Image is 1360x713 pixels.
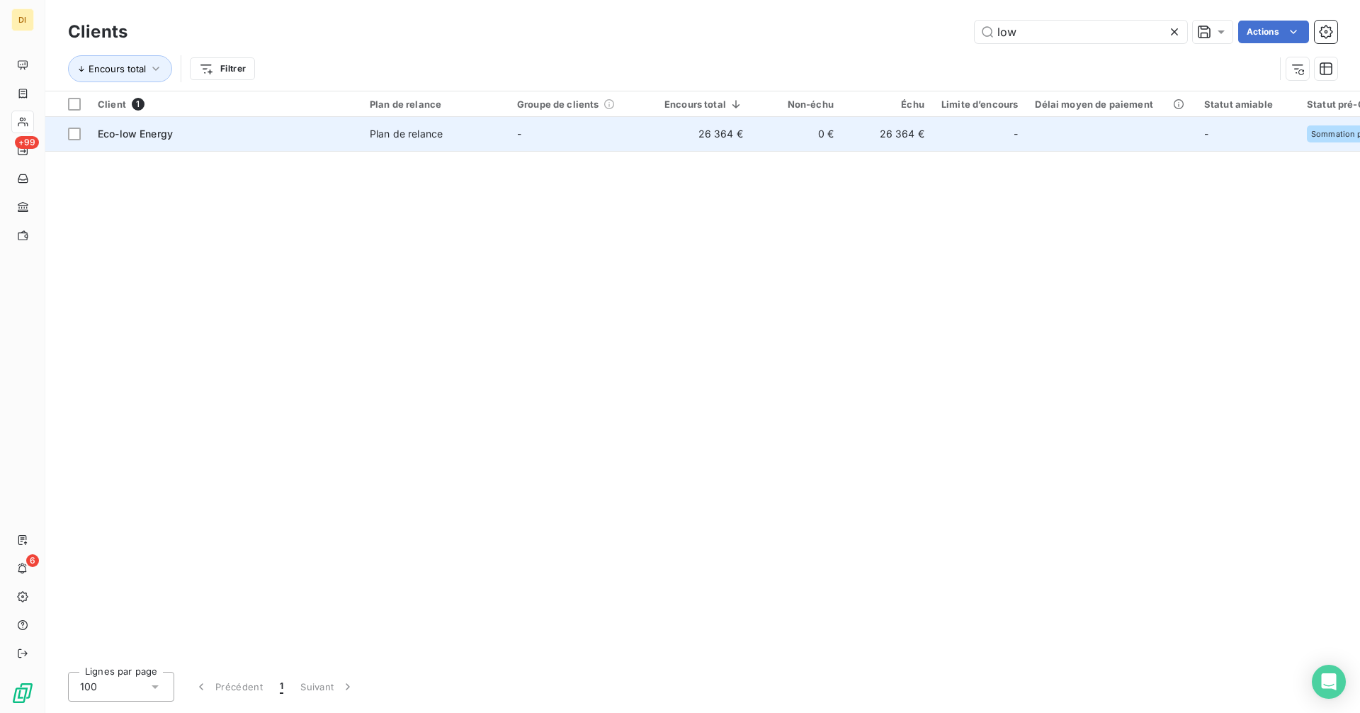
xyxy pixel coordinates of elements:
[132,98,144,111] span: 1
[975,21,1187,43] input: Rechercher
[11,682,34,704] img: Logo LeanPay
[370,127,443,141] div: Plan de relance
[89,63,146,74] span: Encours total
[1204,99,1290,110] div: Statut amiable
[941,99,1018,110] div: Limite d’encours
[664,99,743,110] div: Encours total
[98,128,173,140] span: Eco-low Energy
[98,99,126,110] span: Client
[68,19,127,45] h3: Clients
[656,117,752,151] td: 26 364 €
[1014,127,1018,141] span: -
[1204,128,1208,140] span: -
[1238,21,1309,43] button: Actions
[11,9,34,31] div: DI
[752,117,842,151] td: 0 €
[271,672,292,702] button: 1
[15,136,39,149] span: +99
[292,672,363,702] button: Suivant
[1312,665,1346,699] div: Open Intercom Messenger
[517,128,521,140] span: -
[80,680,97,694] span: 100
[517,99,599,110] span: Groupe de clients
[370,99,500,110] div: Plan de relance
[1035,99,1186,110] div: Délai moyen de paiement
[186,672,271,702] button: Précédent
[851,99,924,110] div: Échu
[760,99,834,110] div: Non-échu
[842,117,933,151] td: 26 364 €
[26,554,39,567] span: 6
[190,57,255,80] button: Filtrer
[280,680,283,694] span: 1
[68,55,172,82] button: Encours total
